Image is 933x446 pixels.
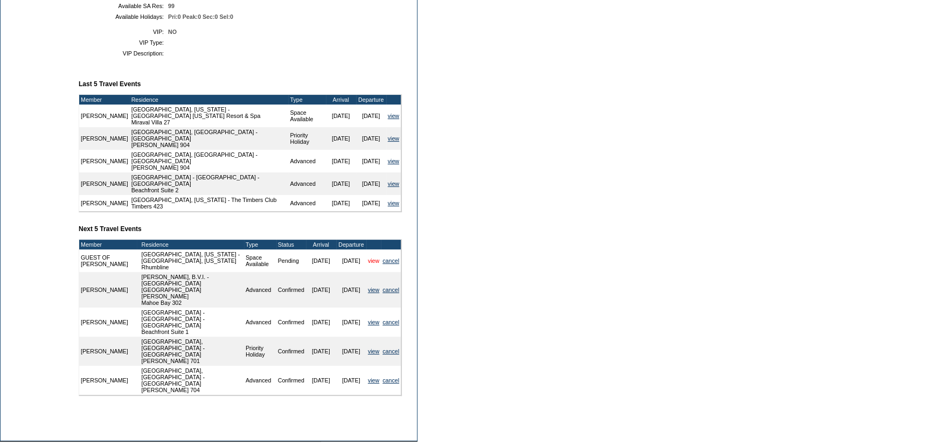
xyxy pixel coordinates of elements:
[244,272,276,308] td: Advanced
[388,180,399,187] a: view
[382,348,399,354] a: cancel
[79,337,137,366] td: [PERSON_NAME]
[288,127,325,150] td: Priority Holiday
[336,308,366,337] td: [DATE]
[336,337,366,366] td: [DATE]
[326,95,356,104] td: Arrival
[388,135,399,142] a: view
[244,308,276,337] td: Advanced
[276,366,306,395] td: Confirmed
[326,195,356,211] td: [DATE]
[130,195,289,211] td: [GEOGRAPHIC_DATA], [US_STATE] - The Timbers Club Timbers 423
[306,308,336,337] td: [DATE]
[130,95,289,104] td: Residence
[336,272,366,308] td: [DATE]
[130,172,289,195] td: [GEOGRAPHIC_DATA] - [GEOGRAPHIC_DATA] - [GEOGRAPHIC_DATA] Beachfront Suite 2
[326,104,356,127] td: [DATE]
[79,249,137,272] td: GUEST OF [PERSON_NAME]
[306,337,336,366] td: [DATE]
[244,366,276,395] td: Advanced
[288,172,325,195] td: Advanced
[83,29,164,35] td: VIP:
[79,95,130,104] td: Member
[288,150,325,172] td: Advanced
[140,272,244,308] td: [PERSON_NAME], B.V.I. - [GEOGRAPHIC_DATA] [GEOGRAPHIC_DATA][PERSON_NAME] Mahoe Bay 302
[79,172,130,195] td: [PERSON_NAME]
[306,272,336,308] td: [DATE]
[368,287,379,293] a: view
[336,249,366,272] td: [DATE]
[79,150,130,172] td: [PERSON_NAME]
[130,150,289,172] td: [GEOGRAPHIC_DATA], [GEOGRAPHIC_DATA] - [GEOGRAPHIC_DATA] [PERSON_NAME] 904
[244,240,276,249] td: Type
[336,366,366,395] td: [DATE]
[168,3,175,9] span: 99
[83,39,164,46] td: VIP Type:
[368,257,379,264] a: view
[288,95,325,104] td: Type
[140,240,244,249] td: Residence
[356,95,386,104] td: Departure
[79,272,137,308] td: [PERSON_NAME]
[276,337,306,366] td: Confirmed
[382,377,399,384] a: cancel
[130,127,289,150] td: [GEOGRAPHIC_DATA], [GEOGRAPHIC_DATA] - [GEOGRAPHIC_DATA] [PERSON_NAME] 904
[356,150,386,172] td: [DATE]
[276,240,306,249] td: Status
[288,195,325,211] td: Advanced
[79,195,130,211] td: [PERSON_NAME]
[79,308,137,337] td: [PERSON_NAME]
[244,337,276,366] td: Priority Holiday
[336,240,366,249] td: Departure
[382,287,399,293] a: cancel
[79,366,137,395] td: [PERSON_NAME]
[168,29,177,35] span: NO
[83,3,164,9] td: Available SA Res:
[326,172,356,195] td: [DATE]
[356,104,386,127] td: [DATE]
[382,319,399,325] a: cancel
[326,150,356,172] td: [DATE]
[368,377,379,384] a: view
[79,225,142,233] b: Next 5 Travel Events
[83,13,164,20] td: Available Holidays:
[79,104,130,127] td: [PERSON_NAME]
[83,50,164,57] td: VIP Description:
[306,240,336,249] td: Arrival
[382,257,399,264] a: cancel
[356,172,386,195] td: [DATE]
[244,249,276,272] td: Space Available
[306,249,336,272] td: [DATE]
[356,127,386,150] td: [DATE]
[276,308,306,337] td: Confirmed
[356,195,386,211] td: [DATE]
[388,158,399,164] a: view
[368,319,379,325] a: view
[326,127,356,150] td: [DATE]
[79,240,137,249] td: Member
[140,249,244,272] td: [GEOGRAPHIC_DATA], [US_STATE] - [GEOGRAPHIC_DATA], [US_STATE] Rhumbline
[168,13,233,20] span: Pri:0 Peak:0 Sec:0 Sel:0
[388,113,399,119] a: view
[288,104,325,127] td: Space Available
[79,127,130,150] td: [PERSON_NAME]
[130,104,289,127] td: [GEOGRAPHIC_DATA], [US_STATE] - [GEOGRAPHIC_DATA] [US_STATE] Resort & Spa Miraval Villa 27
[388,200,399,206] a: view
[140,366,244,395] td: [GEOGRAPHIC_DATA], [GEOGRAPHIC_DATA] - [GEOGRAPHIC_DATA] [PERSON_NAME] 704
[140,308,244,337] td: [GEOGRAPHIC_DATA] - [GEOGRAPHIC_DATA] - [GEOGRAPHIC_DATA] Beachfront Suite 1
[276,272,306,308] td: Confirmed
[276,249,306,272] td: Pending
[79,80,141,88] b: Last 5 Travel Events
[140,337,244,366] td: [GEOGRAPHIC_DATA], [GEOGRAPHIC_DATA] - [GEOGRAPHIC_DATA] [PERSON_NAME] 701
[368,348,379,354] a: view
[306,366,336,395] td: [DATE]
